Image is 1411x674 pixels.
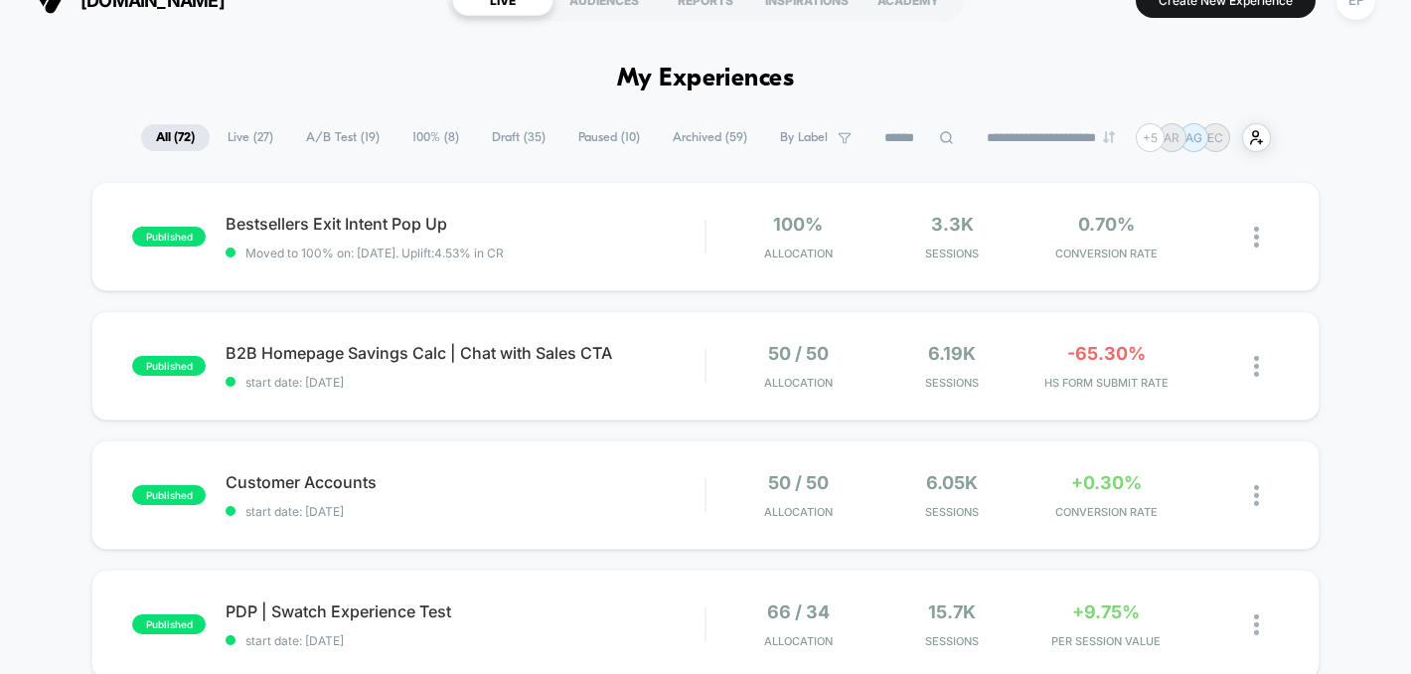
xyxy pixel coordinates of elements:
[1254,227,1259,248] img: close
[226,472,705,492] span: Customer Accounts
[880,376,1024,390] span: Sessions
[764,634,833,648] span: Allocation
[768,472,829,493] span: 50 / 50
[764,247,833,260] span: Allocation
[880,247,1024,260] span: Sessions
[880,634,1024,648] span: Sessions
[1034,376,1178,390] span: Hs Form Submit Rate
[767,601,830,622] span: 66 / 34
[1072,601,1140,622] span: +9.75%
[477,124,560,151] span: Draft ( 35 )
[617,65,795,93] h1: My Experiences
[226,375,705,390] span: start date: [DATE]
[397,124,474,151] span: 100% ( 8 )
[764,505,833,519] span: Allocation
[1034,634,1178,648] span: PER SESSION VALUE
[563,124,655,151] span: Paused ( 10 )
[226,504,705,519] span: start date: [DATE]
[132,485,206,505] span: published
[1034,247,1178,260] span: CONVERSION RATE
[773,214,823,235] span: 100%
[1164,130,1179,145] p: AR
[780,130,828,145] span: By Label
[132,614,206,634] span: published
[928,343,976,364] span: 6.19k
[132,227,206,247] span: published
[764,376,833,390] span: Allocation
[1034,505,1178,519] span: CONVERSION RATE
[926,472,978,493] span: 6.05k
[658,124,762,151] span: Archived ( 59 )
[931,214,974,235] span: 3.3k
[1254,485,1259,506] img: close
[1254,356,1259,377] img: close
[928,601,976,622] span: 15.7k
[226,633,705,648] span: start date: [DATE]
[132,356,206,376] span: published
[1136,123,1165,152] div: + 5
[1254,614,1259,635] img: close
[226,343,705,363] span: B2B Homepage Savings Calc | Chat with Sales CTA
[1103,131,1115,143] img: end
[768,343,829,364] span: 50 / 50
[226,214,705,234] span: Bestsellers Exit Intent Pop Up
[245,246,504,260] span: Moved to 100% on: [DATE] . Uplift: 4.53% in CR
[1071,472,1142,493] span: +0.30%
[1067,343,1146,364] span: -65.30%
[141,124,210,151] span: All ( 72 )
[880,505,1024,519] span: Sessions
[1078,214,1135,235] span: 0.70%
[1185,130,1202,145] p: AG
[291,124,394,151] span: A/B Test ( 19 )
[213,124,288,151] span: Live ( 27 )
[1207,130,1223,145] p: EC
[226,601,705,621] span: PDP | Swatch Experience Test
